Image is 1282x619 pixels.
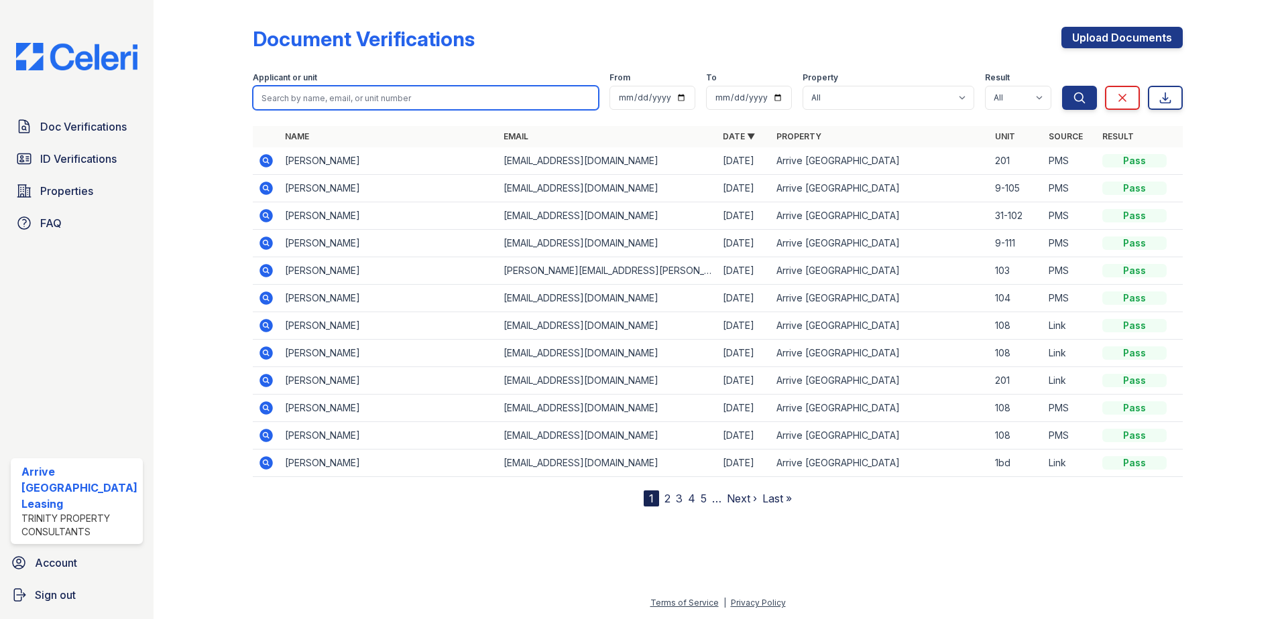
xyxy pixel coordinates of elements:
[280,450,499,477] td: [PERSON_NAME]
[644,490,659,506] div: 1
[253,72,317,83] label: Applicant or unit
[498,450,717,477] td: [EMAIL_ADDRESS][DOMAIN_NAME]
[676,492,683,505] a: 3
[717,367,771,395] td: [DATE]
[990,367,1043,395] td: 201
[664,492,671,505] a: 2
[771,367,990,395] td: Arrive [GEOGRAPHIC_DATA]
[1102,264,1167,277] div: Pass
[40,183,93,199] span: Properties
[990,147,1043,175] td: 201
[717,340,771,367] td: [DATE]
[990,202,1043,230] td: 31-102
[253,86,599,110] input: Search by name, email, or unit number
[498,422,717,450] td: [EMAIL_ADDRESS][DOMAIN_NAME]
[717,230,771,257] td: [DATE]
[1043,422,1097,450] td: PMS
[1043,257,1097,285] td: PMS
[990,312,1043,340] td: 108
[731,598,786,608] a: Privacy Policy
[701,492,707,505] a: 5
[803,72,838,83] label: Property
[280,175,499,202] td: [PERSON_NAME]
[990,257,1043,285] td: 103
[1043,395,1097,422] td: PMS
[771,422,990,450] td: Arrive [GEOGRAPHIC_DATA]
[762,492,792,505] a: Last »
[285,131,309,141] a: Name
[11,178,143,204] a: Properties
[1102,154,1167,167] div: Pass
[771,230,990,257] td: Arrive [GEOGRAPHIC_DATA]
[1102,346,1167,360] div: Pass
[5,549,148,576] a: Account
[771,312,990,340] td: Arrive [GEOGRAPHIC_DATA]
[498,340,717,367] td: [EMAIL_ADDRESS][DOMAIN_NAME]
[1043,230,1097,257] td: PMS
[11,210,143,236] a: FAQ
[771,202,990,230] td: Arrive [GEOGRAPHIC_DATA]
[990,285,1043,312] td: 104
[5,581,148,608] a: Sign out
[1102,209,1167,222] div: Pass
[990,450,1043,477] td: 1bd
[1102,401,1167,415] div: Pass
[498,367,717,395] td: [EMAIL_ADDRESS][DOMAIN_NAME]
[717,422,771,450] td: [DATE]
[35,587,76,603] span: Sign out
[1043,202,1097,230] td: PMS
[280,285,499,312] td: [PERSON_NAME]
[280,230,499,257] td: [PERSON_NAME]
[771,147,990,175] td: Arrive [GEOGRAPHIC_DATA]
[1061,27,1183,48] a: Upload Documents
[990,340,1043,367] td: 108
[498,175,717,202] td: [EMAIL_ADDRESS][DOMAIN_NAME]
[717,175,771,202] td: [DATE]
[990,422,1043,450] td: 108
[35,555,77,571] span: Account
[723,131,755,141] a: Date ▼
[717,450,771,477] td: [DATE]
[40,215,62,231] span: FAQ
[11,113,143,140] a: Doc Verifications
[771,257,990,285] td: Arrive [GEOGRAPHIC_DATA]
[995,131,1015,141] a: Unit
[771,395,990,422] td: Arrive [GEOGRAPHIC_DATA]
[1043,175,1097,202] td: PMS
[985,72,1010,83] label: Result
[717,202,771,230] td: [DATE]
[771,175,990,202] td: Arrive [GEOGRAPHIC_DATA]
[717,147,771,175] td: [DATE]
[771,340,990,367] td: Arrive [GEOGRAPHIC_DATA]
[1102,236,1167,250] div: Pass
[40,151,117,167] span: ID Verifications
[1102,319,1167,332] div: Pass
[1049,131,1083,141] a: Source
[717,257,771,285] td: [DATE]
[723,598,726,608] div: |
[280,395,499,422] td: [PERSON_NAME]
[717,395,771,422] td: [DATE]
[1043,450,1097,477] td: Link
[40,119,127,135] span: Doc Verifications
[280,422,499,450] td: [PERSON_NAME]
[280,147,499,175] td: [PERSON_NAME]
[1102,182,1167,195] div: Pass
[1043,147,1097,175] td: PMS
[771,285,990,312] td: Arrive [GEOGRAPHIC_DATA]
[1043,312,1097,340] td: Link
[1102,429,1167,442] div: Pass
[280,340,499,367] td: [PERSON_NAME]
[609,72,630,83] label: From
[990,395,1043,422] td: 108
[1102,374,1167,387] div: Pass
[990,175,1043,202] td: 9-105
[498,395,717,422] td: [EMAIL_ADDRESS][DOMAIN_NAME]
[11,145,143,172] a: ID Verifications
[717,312,771,340] td: [DATE]
[280,257,499,285] td: [PERSON_NAME]
[990,230,1043,257] td: 9-111
[21,512,137,539] div: Trinity Property Consultants
[1043,285,1097,312] td: PMS
[5,43,148,70] img: CE_Logo_Blue-a8612792a0a2168367f1c8372b55b34899dd931a85d93a1a3d3e32e68fde9ad4.png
